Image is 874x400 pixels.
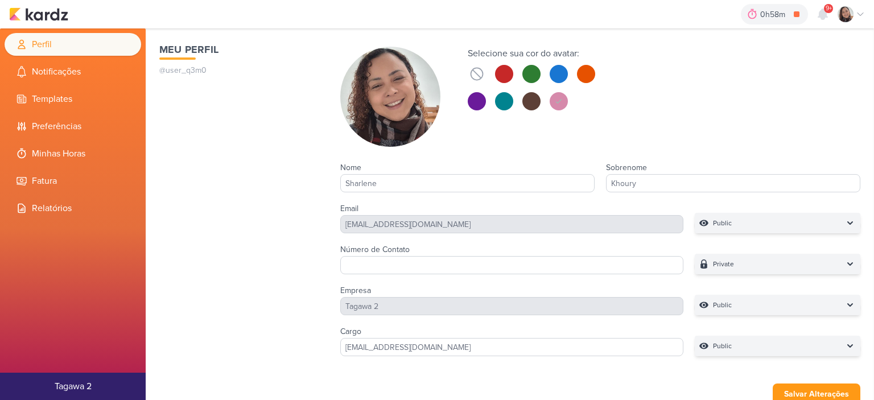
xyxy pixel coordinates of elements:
[5,115,141,138] li: Preferências
[340,245,410,254] label: Número de Contato
[695,213,860,233] button: Public
[340,163,361,172] label: Nome
[713,258,734,270] p: Private
[695,336,860,356] button: Public
[695,254,860,274] button: Private
[5,33,141,56] li: Perfil
[340,204,358,213] label: Email
[5,88,141,110] li: Templates
[5,197,141,220] li: Relatórios
[340,327,361,336] label: Cargo
[713,299,732,311] p: Public
[468,47,595,60] div: Selecione sua cor do avatar:
[5,170,141,192] li: Fatura
[5,60,141,83] li: Notificações
[159,64,318,76] p: @user_q3m0
[340,47,440,147] img: Sharlene Khoury
[826,4,832,13] span: 9+
[340,286,371,295] label: Empresa
[713,217,732,229] p: Public
[159,42,318,57] h1: Meu Perfil
[695,295,860,315] button: Public
[606,163,647,172] label: Sobrenome
[340,215,683,233] div: [EMAIL_ADDRESS][DOMAIN_NAME]
[713,340,732,352] p: Public
[9,7,68,21] img: kardz.app
[838,6,854,22] img: Sharlene Khoury
[5,142,141,165] li: Minhas Horas
[760,9,789,20] div: 0h58m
